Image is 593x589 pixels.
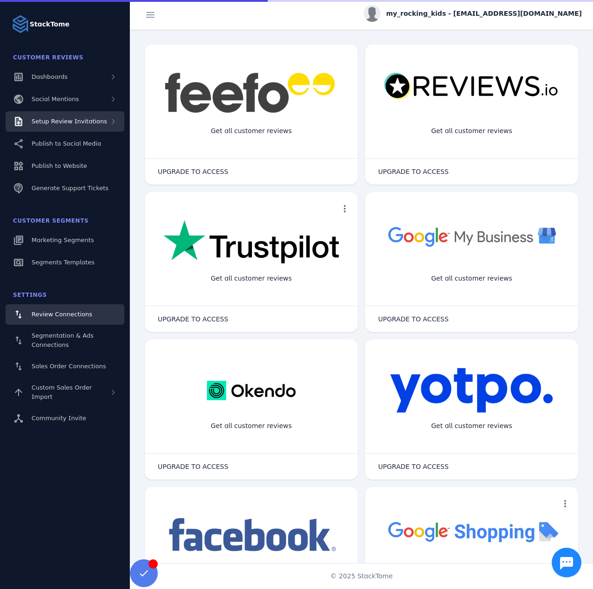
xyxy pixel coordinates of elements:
[378,168,449,175] span: UPGRADE TO ACCESS
[148,457,238,476] button: UPGRADE TO ACCESS
[384,220,560,253] img: googlebusiness.png
[32,118,107,125] span: Setup Review Invitations
[32,162,87,169] span: Publish to Website
[203,414,299,438] div: Get all customer reviews
[384,515,560,548] img: googleshopping.png
[32,363,106,370] span: Sales Order Connections
[163,515,339,556] img: facebook.png
[364,5,380,22] img: profile.jpg
[390,367,554,414] img: yotpo.png
[424,119,520,143] div: Get all customer reviews
[158,316,228,322] span: UPGRADE TO ACCESS
[32,185,109,192] span: Generate Support Tickets
[417,561,526,586] div: Import Products from Google
[6,304,124,325] a: Review Connections
[148,162,238,181] button: UPGRADE TO ACCESS
[207,367,296,414] img: okendo.webp
[13,54,84,61] span: Customer Reviews
[6,356,124,377] a: Sales Order Connections
[6,408,124,429] a: Community Invite
[424,414,520,438] div: Get all customer reviews
[6,156,124,176] a: Publish to Website
[32,311,92,318] span: Review Connections
[32,332,94,348] span: Segmentation & Ads Connections
[378,316,449,322] span: UPGRADE TO ACCESS
[386,9,582,19] span: my_rocking_kids - [EMAIL_ADDRESS][DOMAIN_NAME]
[203,266,299,291] div: Get all customer reviews
[13,292,47,298] span: Settings
[6,230,124,250] a: Marketing Segments
[158,463,228,470] span: UPGRADE TO ACCESS
[32,96,79,102] span: Social Mentions
[32,384,92,400] span: Custom Sales Order Import
[32,259,95,266] span: Segments Templates
[369,457,458,476] button: UPGRADE TO ACCESS
[163,72,339,113] img: feefo.png
[556,494,574,513] button: more
[32,140,101,147] span: Publish to Social Media
[11,15,30,33] img: Logo image
[148,310,238,328] button: UPGRADE TO ACCESS
[6,178,124,198] a: Generate Support Tickets
[30,19,70,29] strong: StackTome
[6,134,124,154] a: Publish to Social Media
[203,119,299,143] div: Get all customer reviews
[6,252,124,273] a: Segments Templates
[369,310,458,328] button: UPGRADE TO ACCESS
[364,5,582,22] button: my_rocking_kids - [EMAIL_ADDRESS][DOMAIN_NAME]
[158,168,228,175] span: UPGRADE TO ACCESS
[32,73,68,80] span: Dashboards
[424,266,520,291] div: Get all customer reviews
[32,415,86,422] span: Community Invite
[330,571,393,581] span: © 2025 StackTome
[163,220,339,265] img: trustpilot.png
[384,72,560,101] img: reviewsio.svg
[32,237,94,243] span: Marketing Segments
[13,218,89,224] span: Customer Segments
[335,199,354,218] button: more
[6,327,124,354] a: Segmentation & Ads Connections
[369,162,458,181] button: UPGRADE TO ACCESS
[378,463,449,470] span: UPGRADE TO ACCESS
